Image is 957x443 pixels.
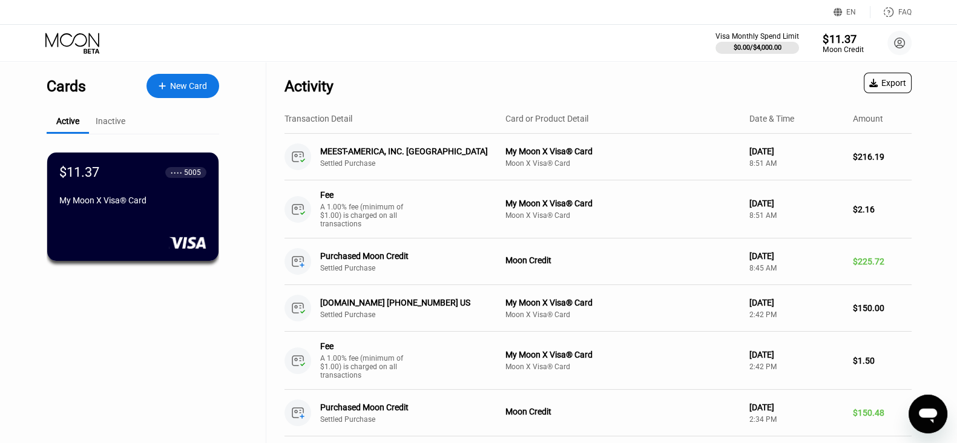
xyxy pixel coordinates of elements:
div: Purchased Moon CreditSettled PurchaseMoon Credit[DATE]8:45 AM$225.72 [284,238,912,285]
div: 8:51 AM [749,211,843,220]
div: New Card [146,74,219,98]
iframe: Кнопка запуска окна обмена сообщениями [909,395,947,433]
div: $11.37 [59,165,99,180]
div: $150.48 [853,408,912,418]
div: $11.37Moon Credit [823,32,863,54]
div: [DATE] [749,298,843,307]
div: Purchased Moon CreditSettled PurchaseMoon Credit[DATE]2:34 PM$150.48 [284,390,912,436]
div: Moon X Visa® Card [505,363,740,371]
div: [DATE] [749,251,843,261]
div: [DATE] [749,402,843,412]
div: My Moon X Visa® Card [505,146,740,156]
div: 5005 [184,168,201,177]
div: MEEST-AMERICA, INC. [GEOGRAPHIC_DATA]Settled PurchaseMy Moon X Visa® CardMoon X Visa® Card[DATE]8... [284,134,912,180]
div: My Moon X Visa® Card [59,195,206,205]
div: New Card [170,81,207,91]
div: A 1.00% fee (minimum of $1.00) is charged on all transactions [320,203,411,228]
div: Inactive [96,116,125,126]
div: Fee [320,341,405,351]
div: ● ● ● ● [171,171,182,174]
div: [DOMAIN_NAME] [PHONE_NUMBER] US [320,298,497,307]
div: [DATE] [749,199,843,208]
div: $11.37 [823,32,863,45]
div: My Moon X Visa® Card [505,298,740,307]
div: Settled Purchase [320,310,510,319]
div: Export [869,78,906,88]
div: Settled Purchase [320,159,510,168]
div: Purchased Moon Credit [320,402,497,412]
div: Visa Monthly Spend Limit$0.00/$4,000.00 [715,32,799,54]
div: $225.72 [853,257,912,266]
div: $150.00 [853,303,912,313]
div: FeeA 1.00% fee (minimum of $1.00) is charged on all transactionsMy Moon X Visa® CardMoon X Visa® ... [284,332,912,390]
div: $2.16 [853,205,912,214]
div: My Moon X Visa® Card [505,350,740,359]
div: Moon Credit [505,255,740,265]
div: Visa Monthly Spend Limit [715,32,799,41]
div: Card or Product Detail [505,114,588,123]
div: EN [846,8,856,16]
div: FAQ [870,6,912,18]
div: Purchased Moon Credit [320,251,497,261]
div: Fee [320,190,405,200]
div: 2:42 PM [749,363,843,371]
div: A 1.00% fee (minimum of $1.00) is charged on all transactions [320,354,411,379]
div: Moon Credit [505,407,740,416]
div: [DOMAIN_NAME] [PHONE_NUMBER] USSettled PurchaseMy Moon X Visa® CardMoon X Visa® Card[DATE]2:42 PM... [284,285,912,332]
div: Moon X Visa® Card [505,310,740,319]
div: FeeA 1.00% fee (minimum of $1.00) is charged on all transactionsMy Moon X Visa® CardMoon X Visa® ... [284,180,912,238]
div: Transaction Detail [284,114,352,123]
div: $11.37● ● ● ●5005My Moon X Visa® Card [47,153,219,261]
div: Settled Purchase [320,264,510,272]
div: [DATE] [749,146,843,156]
div: Amount [853,114,883,123]
div: FAQ [898,8,912,16]
div: 8:51 AM [749,159,843,168]
div: Active [56,116,79,126]
div: $1.50 [853,356,912,366]
div: 2:42 PM [749,310,843,319]
div: Moon Credit [823,45,863,54]
div: Export [864,73,912,93]
div: $216.19 [853,152,912,162]
div: Cards [47,77,86,95]
div: Activity [284,77,334,95]
div: Moon X Visa® Card [505,211,740,220]
div: MEEST-AMERICA, INC. [GEOGRAPHIC_DATA] [320,146,497,156]
div: Settled Purchase [320,415,510,424]
div: 2:34 PM [749,415,843,424]
div: My Moon X Visa® Card [505,199,740,208]
div: [DATE] [749,350,843,359]
div: Date & Time [749,114,794,123]
div: Moon X Visa® Card [505,159,740,168]
div: $0.00 / $4,000.00 [734,44,781,51]
div: 8:45 AM [749,264,843,272]
div: EN [834,6,870,18]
